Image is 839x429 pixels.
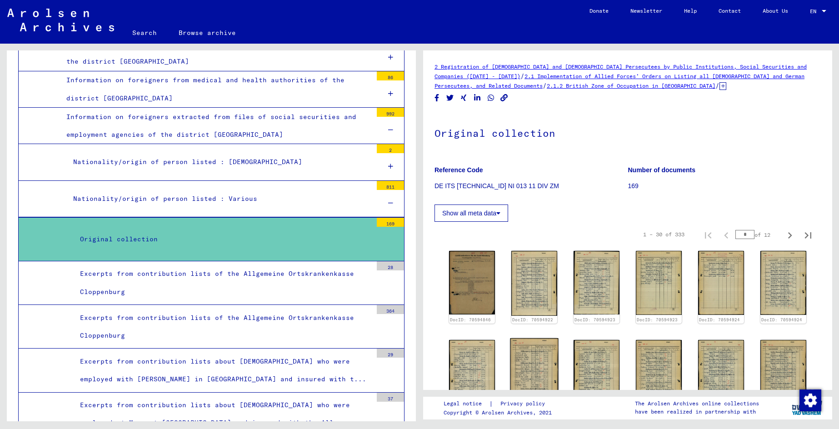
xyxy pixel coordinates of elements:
img: yv_logo.png [790,396,824,419]
p: 169 [628,181,821,191]
button: Copy link [499,92,509,104]
img: 001.jpg [698,251,744,315]
button: Last page [799,225,817,244]
div: Nationality/origin of person listed : [DEMOGRAPHIC_DATA] [66,153,372,171]
div: Information on personal estates of foreigners and [DEMOGRAPHIC_DATA] in the district [GEOGRAPHIC_... [60,35,372,70]
a: DocID: 70594923 [574,317,615,322]
div: 28 [377,261,404,270]
img: Arolsen_neg.svg [7,9,114,31]
img: 002.jpg [636,340,682,404]
img: Change consent [799,389,821,411]
a: DocID: 70594924 [699,317,740,322]
p: have been realized in partnership with [635,408,759,416]
button: First page [699,225,717,244]
img: 002.jpg [760,340,806,404]
div: of 12 [735,230,781,239]
div: 364 [377,305,404,314]
p: Copyright © Arolsen Archives, 2021 [444,409,556,417]
a: Search [121,22,168,44]
div: 2 [377,144,404,153]
a: 2.1.2 British Zone of Occupation in [GEOGRAPHIC_DATA] [547,82,715,89]
div: Original collection [73,230,372,248]
a: DocID: 70594922 [512,317,553,322]
img: 001.jpg [449,340,495,404]
div: 29 [377,349,404,358]
img: 001.jpg [698,340,744,404]
a: DocID: 70594924 [761,317,802,322]
img: 001.jpg [449,251,495,314]
button: Share on Twitter [445,92,455,104]
span: EN [810,8,820,15]
div: Excerpts from contribution lists of the Allgemeine Ortskrankenkasse Cloppenburg [73,265,372,300]
div: Information on foreigners from medical and health authorities of the district [GEOGRAPHIC_DATA] [60,71,372,107]
div: 992 [377,108,404,117]
button: Share on Xing [459,92,469,104]
div: 86 [377,71,404,80]
div: 811 [377,181,404,190]
div: | [444,399,556,409]
div: 37 [377,393,404,402]
button: Previous page [717,225,735,244]
div: 1 – 30 of 333 [643,230,684,239]
button: Next page [781,225,799,244]
b: Number of documents [628,166,696,174]
img: 002.jpg [510,338,558,406]
p: DE ITS [TECHNICAL_ID] NI 013 11 DIV ZM [434,181,628,191]
img: 002.jpg [511,251,557,316]
button: Share on LinkedIn [473,92,482,104]
a: 2.1 Implementation of Allied Forces’ Orders on Listing all [DEMOGRAPHIC_DATA] and German Persecut... [434,73,804,89]
a: Browse archive [168,22,247,44]
h1: Original collection [434,112,821,152]
a: Legal notice [444,399,489,409]
div: 169 [377,218,404,227]
a: 2 Registration of [DEMOGRAPHIC_DATA] and [DEMOGRAPHIC_DATA] Persecutees by Public Institutions, S... [434,63,807,80]
div: Excerpts from contribution lists of the Allgemeine Ortskrankenkasse Cloppenburg [73,309,372,344]
img: 002.jpg [760,251,806,315]
button: Share on Facebook [432,92,442,104]
img: 002.jpg [636,251,682,315]
span: / [715,81,719,90]
div: Change consent [799,389,821,411]
a: Privacy policy [493,399,556,409]
div: Excerpts from contribution lists about [DEMOGRAPHIC_DATA] who were employed with [PERSON_NAME] in... [73,353,372,388]
p: The Arolsen Archives online collections [635,399,759,408]
img: 001.jpg [574,251,619,314]
button: Show all meta data [434,205,508,222]
b: Reference Code [434,166,483,174]
a: DocID: 70594846 [450,317,491,322]
span: / [520,72,524,80]
a: DocID: 70594923 [637,317,678,322]
div: Nationality/origin of person listed : Various [66,190,372,208]
button: Share on WhatsApp [486,92,496,104]
div: Information on foreigners extracted from files of social securities and employment agencies of th... [60,108,372,144]
span: / [543,81,547,90]
img: 001.jpg [574,340,619,404]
